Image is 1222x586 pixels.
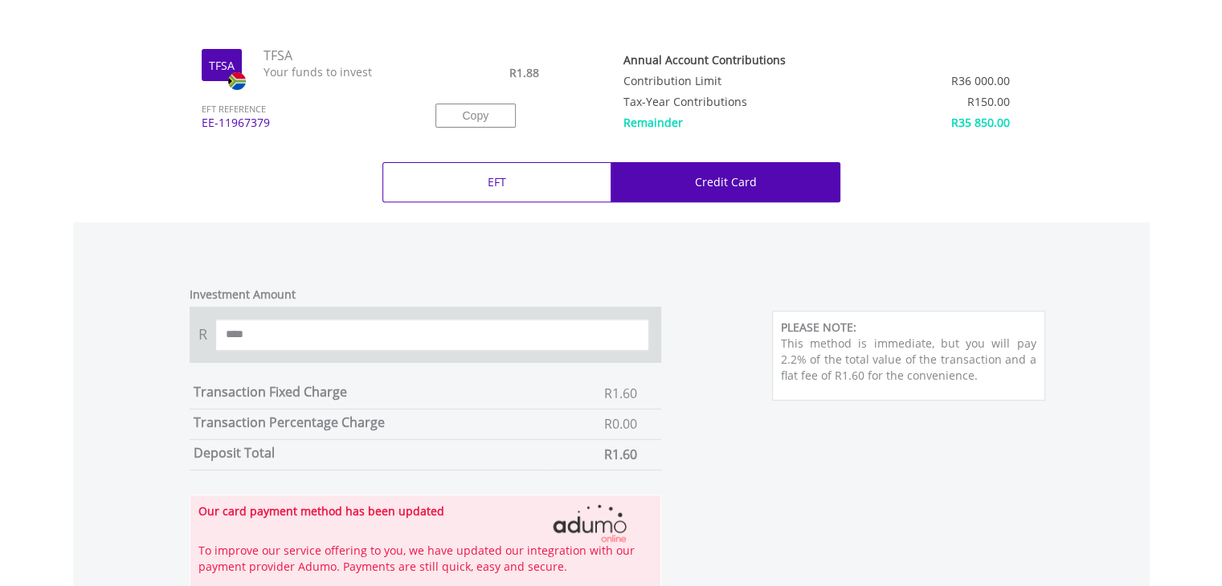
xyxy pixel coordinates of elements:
p: This method is immediate, but you will pay 2.2% of the total value of the transaction and a flat ... [781,336,1036,384]
label: Deposit Total [194,444,275,462]
label: Transaction Fixed Charge [194,383,347,401]
p: To improve our service offering to you, we have updated our integration with our payment provider... [198,543,653,575]
span: R35 850.00 [951,115,1010,130]
p: Credit Card [695,174,757,190]
b: PLEASE NOTE: [781,319,856,335]
span: R1.60 [604,385,637,402]
td: Tax-Year Contributions [623,88,869,109]
button: Copy [435,104,516,128]
span: R0.00 [604,415,637,433]
th: Contributions are made up of deposits and transfers for the tax year [623,47,869,67]
span: EFT REFERENCE [190,81,411,116]
span: Your funds to invest [251,64,412,80]
td: Contribution Limit [623,67,869,88]
span: R150.00 [967,94,1010,109]
label: TFSA [209,58,235,74]
span: R36 000.00 [951,73,1010,88]
img: Adumo Logo [517,503,662,543]
span: R1.88 [509,65,539,80]
span: R [190,319,215,351]
strong: Our card payment method has been updated [198,503,444,519]
p: EFT [488,174,506,190]
td: Remainder [623,109,869,130]
span: TFSA [251,47,412,65]
label: Transaction Percentage Charge [194,413,385,431]
span: EE-11967379 [190,115,411,145]
label: Investment Amount [190,287,296,303]
span: R1.60 [604,446,637,463]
